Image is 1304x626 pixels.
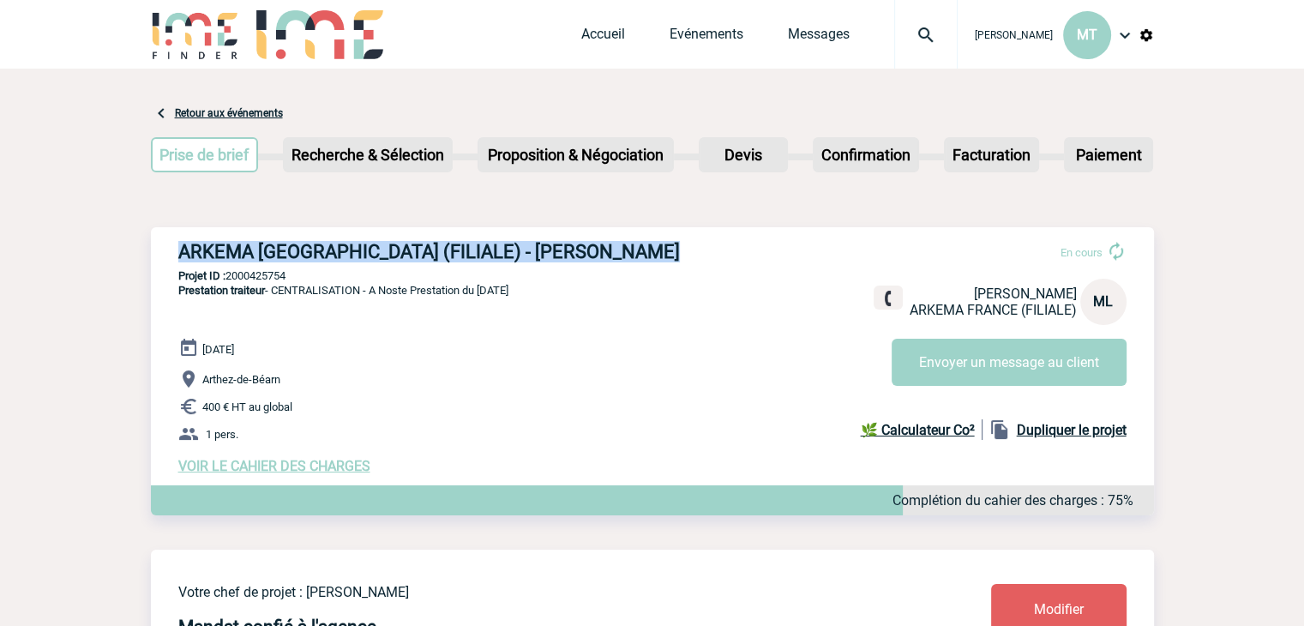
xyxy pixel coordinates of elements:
[989,419,1010,440] img: file_copy-black-24dp.png
[670,26,743,50] a: Evénements
[946,139,1037,171] p: Facturation
[151,269,1154,282] p: 2000425754
[202,373,280,386] span: Arthez-de-Béarn
[581,26,625,50] a: Accueil
[910,302,1077,318] span: ARKEMA FRANCE (FILIALE)
[880,291,896,306] img: fixe.png
[178,584,890,600] p: Votre chef de projet : [PERSON_NAME]
[153,139,257,171] p: Prise de brief
[178,284,265,297] span: Prestation traiteur
[1061,246,1103,259] span: En cours
[1034,601,1084,617] span: Modifier
[178,284,508,297] span: - CENTRALISATION - A Noste Prestation du [DATE]
[151,10,240,59] img: IME-Finder
[975,29,1053,41] span: [PERSON_NAME]
[285,139,451,171] p: Recherche & Sélection
[1017,422,1127,438] b: Dupliquer le projet
[892,339,1127,386] button: Envoyer un message au client
[178,241,693,262] h3: ARKEMA [GEOGRAPHIC_DATA] (FILIALE) - [PERSON_NAME]
[1066,139,1151,171] p: Paiement
[1093,293,1113,310] span: ML
[479,139,672,171] p: Proposition & Négociation
[861,422,975,438] b: 🌿 Calculateur Co²
[175,107,283,119] a: Retour aux événements
[1077,27,1097,43] span: MT
[206,428,238,441] span: 1 pers.
[178,458,370,474] a: VOIR LE CAHIER DES CHARGES
[202,400,292,413] span: 400 € HT au global
[788,26,850,50] a: Messages
[700,139,786,171] p: Devis
[861,419,983,440] a: 🌿 Calculateur Co²
[202,343,234,356] span: [DATE]
[814,139,917,171] p: Confirmation
[974,286,1077,302] span: [PERSON_NAME]
[178,269,225,282] b: Projet ID :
